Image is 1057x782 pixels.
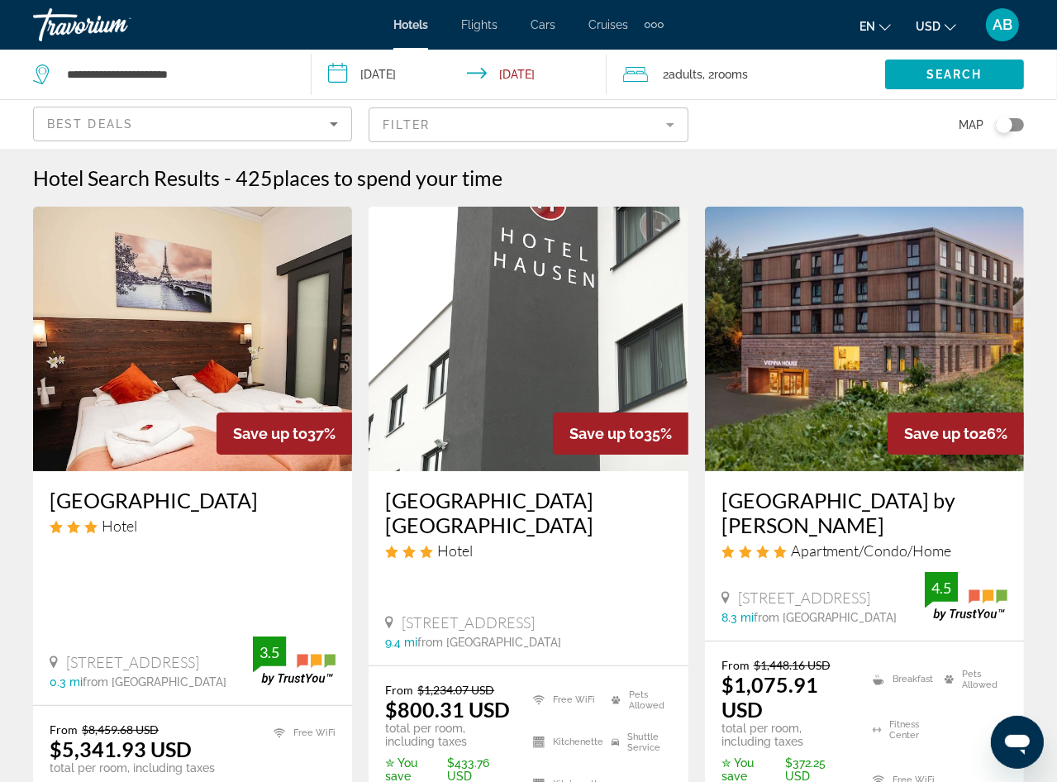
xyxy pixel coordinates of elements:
span: [STREET_ADDRESS] [402,613,535,632]
span: From [721,658,750,672]
li: Shuttle Service [603,725,671,759]
button: Filter [369,107,688,143]
span: Best Deals [47,117,133,131]
div: 26% [888,412,1024,455]
span: USD [916,20,940,33]
span: from [GEOGRAPHIC_DATA] [83,675,226,689]
div: 3 star Hotel [50,517,336,535]
li: Kitchenette [525,725,603,759]
span: rooms [714,68,748,81]
li: Breakfast [864,658,936,700]
div: 35% [553,412,688,455]
span: 9.4 mi [385,636,417,649]
li: Fitness Center [864,708,936,751]
a: [GEOGRAPHIC_DATA] [GEOGRAPHIC_DATA] [385,488,671,537]
span: From [50,722,78,737]
ins: $5,341.93 USD [50,737,192,761]
span: From [385,683,413,697]
iframe: Кнопка запуска окна обмена сообщениями [991,716,1044,769]
li: Pets Allowed [936,658,1007,700]
span: Map [959,113,983,136]
span: Adults [669,68,702,81]
a: [GEOGRAPHIC_DATA] [50,488,336,513]
span: Hotel [437,541,473,560]
button: User Menu [981,7,1024,42]
span: from [GEOGRAPHIC_DATA] [754,611,897,624]
a: [GEOGRAPHIC_DATA] by [PERSON_NAME] [721,488,1007,537]
button: Travelers: 2 adults, 0 children [607,50,885,99]
span: from [GEOGRAPHIC_DATA] [417,636,561,649]
span: Search [926,68,983,81]
span: [STREET_ADDRESS] [66,653,199,671]
h1: Hotel Search Results [33,165,220,190]
a: Flights [461,18,498,31]
li: Free WiFi [265,722,336,743]
a: Cruises [588,18,628,31]
button: Check-in date: Oct 12, 2025 Check-out date: Oct 20, 2025 [312,50,607,99]
div: 3.5 [253,642,286,662]
button: Toggle map [983,117,1024,132]
span: Apartment/Condo/Home [791,541,952,560]
ins: $800.31 USD [385,697,510,722]
div: 4 star Apartment [721,541,1007,560]
mat-select: Sort by [47,114,338,134]
del: $8,459.68 USD [82,722,159,737]
del: $1,448.16 USD [754,658,831,672]
img: Hotel image [705,207,1024,471]
span: en [859,20,875,33]
a: Cars [531,18,555,31]
span: 0.3 mi [50,675,83,689]
button: Change language [859,14,891,38]
p: total per room, including taxes [50,761,215,775]
div: 37% [217,412,352,455]
span: places to spend your time [273,165,502,190]
button: Change currency [916,14,956,38]
img: trustyou-badge.svg [925,572,1007,621]
span: , 2 [702,63,748,86]
img: Hotel image [369,207,688,471]
a: Hotels [393,18,428,31]
img: Hotel image [33,207,352,471]
span: [STREET_ADDRESS] [738,589,871,607]
del: $1,234.07 USD [417,683,494,697]
ins: $1,075.91 USD [721,672,818,722]
span: Save up to [904,425,978,442]
button: Search [885,60,1024,89]
span: AB [993,17,1012,33]
span: - [224,165,231,190]
div: 4.5 [925,578,958,598]
h2: 425 [236,165,502,190]
p: total per room, including taxes [721,722,853,748]
span: Hotel [102,517,137,535]
li: Free WiFi [525,683,603,717]
button: Extra navigation items [645,12,664,38]
img: trustyou-badge.svg [253,637,336,685]
p: total per room, including taxes [385,722,512,748]
span: 8.3 mi [721,611,754,624]
span: 2 [663,63,702,86]
li: Pets Allowed [603,683,671,717]
span: Save up to [569,425,644,442]
span: Save up to [233,425,307,442]
a: Travorium [33,3,198,46]
div: 3 star Hotel [385,541,671,560]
